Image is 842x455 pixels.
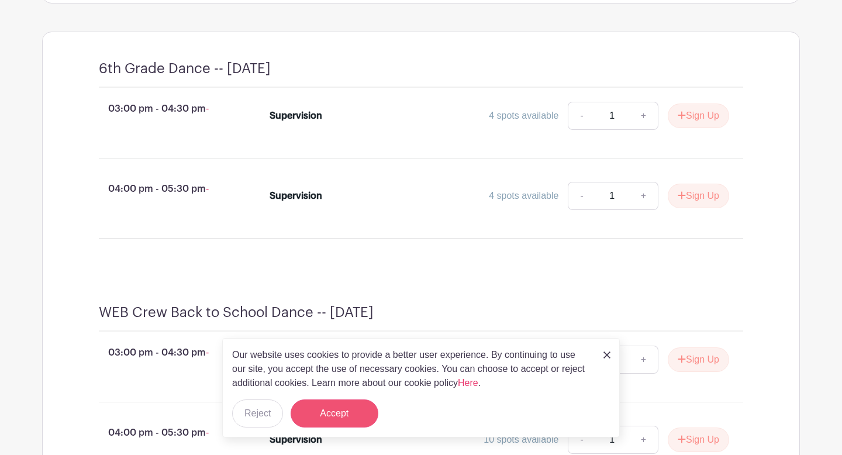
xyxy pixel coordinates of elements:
span: - [206,347,209,357]
a: - [568,426,595,454]
div: 4 spots available [489,109,558,123]
span: - [206,104,209,113]
div: Supervision [270,109,322,123]
a: - [568,182,595,210]
p: 03:00 pm - 04:30 pm [80,341,251,364]
button: Sign Up [668,428,729,452]
a: - [568,102,595,130]
span: - [206,184,209,194]
p: Our website uses cookies to provide a better user experience. By continuing to use our site, you ... [232,348,591,390]
a: + [629,426,658,454]
h4: 6th Grade Dance -- [DATE] [99,60,271,77]
div: 10 spots available [484,433,558,447]
a: + [629,102,658,130]
a: Here [458,378,478,388]
button: Sign Up [668,347,729,372]
button: Sign Up [668,184,729,208]
button: Accept [291,399,378,428]
button: Reject [232,399,283,428]
span: - [206,428,209,437]
h4: WEB Crew Back to School Dance -- [DATE] [99,304,374,321]
a: + [629,346,658,374]
div: 4 spots available [489,189,558,203]
img: close_button-5f87c8562297e5c2d7936805f587ecaba9071eb48480494691a3f1689db116b3.svg [603,351,610,359]
p: 04:00 pm - 05:30 pm [80,177,251,201]
a: + [629,182,658,210]
p: 04:00 pm - 05:30 pm [80,421,251,444]
button: Sign Up [668,104,729,128]
div: Supervision [270,189,322,203]
div: Supervision [270,433,322,447]
p: 03:00 pm - 04:30 pm [80,97,251,120]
